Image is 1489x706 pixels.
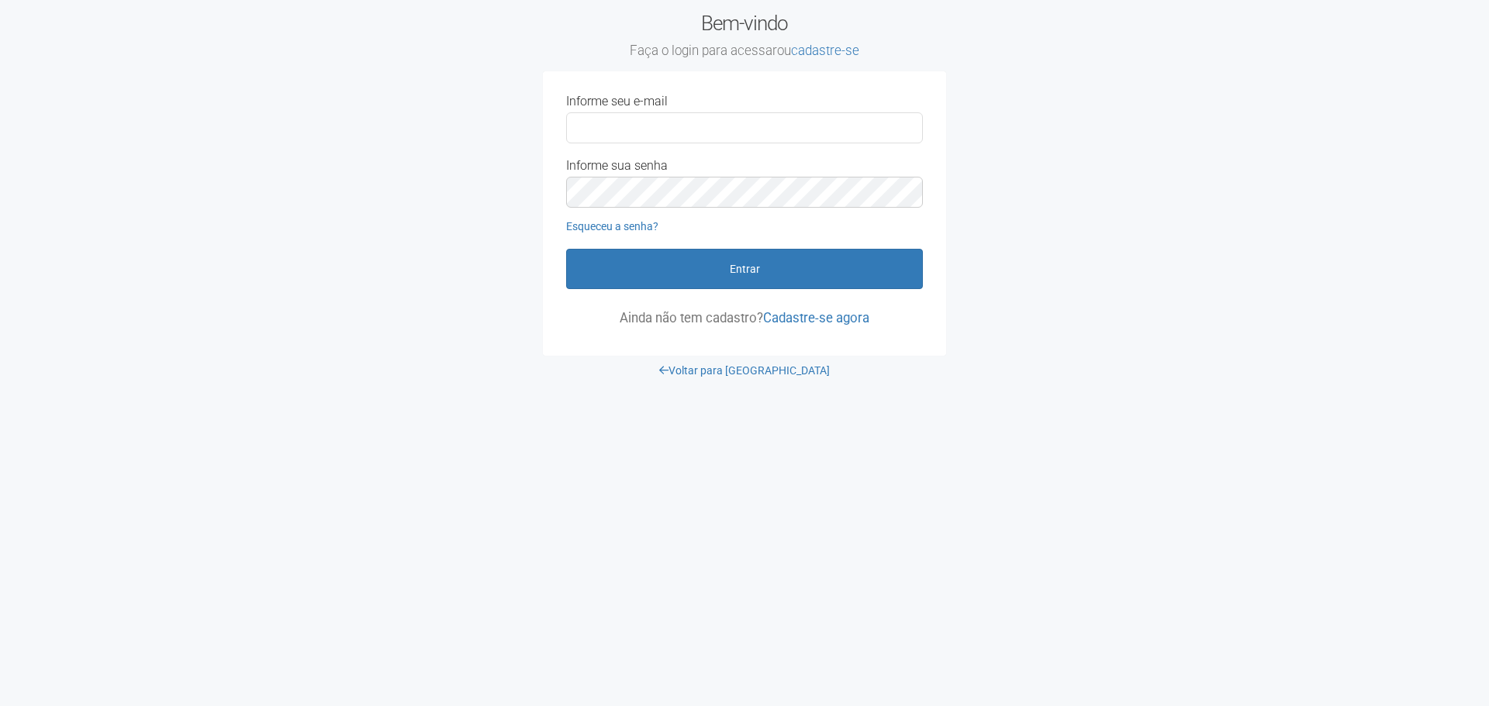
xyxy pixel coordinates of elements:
[566,95,668,108] label: Informe seu e-mail
[566,249,923,289] button: Entrar
[659,364,830,377] a: Voltar para [GEOGRAPHIC_DATA]
[791,43,859,58] a: cadastre-se
[566,311,923,325] p: Ainda não tem cadastro?
[763,310,869,325] a: Cadastre-se agora
[777,43,859,58] span: ou
[566,220,658,232] a: Esqueceu a senha?
[543,12,946,60] h2: Bem-vindo
[543,43,946,60] small: Faça o login para acessar
[566,159,668,173] label: Informe sua senha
